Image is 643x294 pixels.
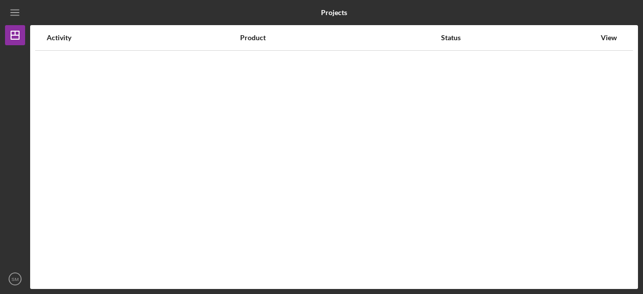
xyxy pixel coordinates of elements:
[596,34,621,42] div: View
[240,34,440,42] div: Product
[47,34,239,42] div: Activity
[12,276,19,282] text: SM
[5,269,25,289] button: SM
[321,9,347,17] b: Projects
[441,34,595,42] div: Status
